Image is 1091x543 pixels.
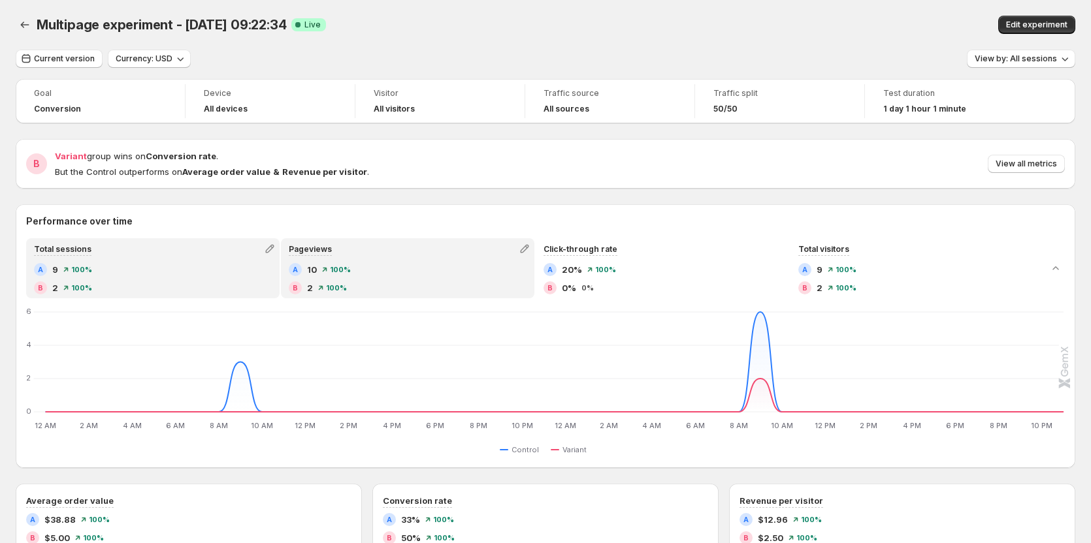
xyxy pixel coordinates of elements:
[34,244,91,254] span: Total sessions
[80,421,98,430] text: 2 AM
[836,266,856,273] span: 100%
[600,421,618,430] text: 2 AM
[387,534,392,542] h2: B
[33,157,40,170] h2: B
[990,421,1007,430] text: 8 PM
[326,284,347,292] span: 100%
[730,421,748,430] text: 8 AM
[426,421,444,430] text: 6 PM
[374,87,506,116] a: VisitorAll visitors
[817,281,822,294] span: 2
[562,263,582,276] span: 20%
[26,373,31,382] text: 2
[581,284,594,292] span: 0%
[293,266,298,273] h2: A
[470,421,487,430] text: 8 PM
[26,215,1065,228] h2: Performance over time
[383,494,452,507] h3: Conversion rate
[204,87,336,116] a: DeviceAll devices
[562,281,576,294] span: 0%
[743,534,749,542] h2: B
[713,87,846,116] a: Traffic split50/50
[26,340,31,349] text: 4
[273,166,280,177] strong: &
[555,421,576,430] text: 12 AM
[37,17,286,33] span: Multipage experiment - [DATE] 09:22:34
[547,266,553,273] h2: A
[743,516,749,523] h2: A
[387,516,392,523] h2: A
[836,284,856,292] span: 100%
[330,266,351,273] span: 100%
[289,244,332,254] span: Pageviews
[295,421,316,430] text: 12 PM
[52,263,58,276] span: 9
[988,155,1065,173] button: View all metrics
[998,16,1075,34] button: Edit experiment
[204,104,248,114] h4: All devices
[758,513,788,526] span: $12.96
[544,104,589,114] h4: All sources
[35,421,56,430] text: 12 AM
[512,421,533,430] text: 10 PM
[38,284,43,292] h2: B
[34,54,95,64] span: Current version
[547,284,553,292] h2: B
[44,513,76,526] span: $38.88
[1006,20,1067,30] span: Edit experiment
[383,421,401,430] text: 4 PM
[740,494,823,507] h3: Revenue per visitor
[544,244,617,254] span: Click-through rate
[1047,259,1065,277] button: Collapse chart
[544,87,676,116] a: Traffic sourceAll sources
[686,421,705,430] text: 6 AM
[108,50,191,68] button: Currency: USD
[71,284,92,292] span: 100%
[204,88,336,99] span: Device
[16,50,103,68] button: Current version
[512,444,539,455] span: Control
[89,516,110,523] span: 100%
[55,151,218,161] span: group wins on .
[293,284,298,292] h2: B
[903,421,921,430] text: 4 PM
[802,284,807,292] h2: B
[401,513,420,526] span: 33%
[30,534,35,542] h2: B
[52,281,58,294] span: 2
[815,421,836,430] text: 12 PM
[251,421,273,430] text: 10 AM
[996,159,1057,169] span: View all metrics
[798,244,849,254] span: Total visitors
[116,54,172,64] span: Currency: USD
[374,88,506,99] span: Visitor
[544,88,676,99] span: Traffic source
[802,266,807,273] h2: A
[304,20,321,30] span: Live
[34,104,81,114] span: Conversion
[26,307,31,316] text: 6
[500,442,544,458] button: Control
[434,534,455,542] span: 100%
[883,104,966,114] span: 1 day 1 hour 1 minute
[801,516,822,523] span: 100%
[1031,421,1052,430] text: 10 PM
[146,151,216,161] strong: Conversion rate
[595,266,616,273] span: 100%
[83,534,104,542] span: 100%
[967,50,1075,68] button: View by: All sessions
[713,88,846,99] span: Traffic split
[71,266,92,273] span: 100%
[307,263,317,276] span: 10
[182,166,270,177] strong: Average order value
[34,87,167,116] a: GoalConversion
[817,263,822,276] span: 9
[340,421,357,430] text: 2 PM
[975,54,1057,64] span: View by: All sessions
[34,88,167,99] span: Goal
[551,442,592,458] button: Variant
[642,421,661,430] text: 4 AM
[282,166,367,177] strong: Revenue per visitor
[38,266,43,273] h2: A
[166,421,185,430] text: 6 AM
